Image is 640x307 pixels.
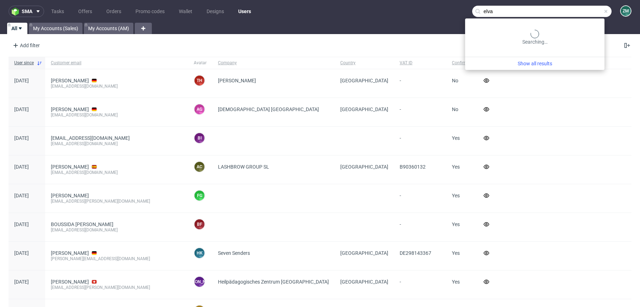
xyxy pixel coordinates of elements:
span: Yes [452,279,460,285]
span: Customer email [51,60,182,66]
span: [DATE] [14,250,29,256]
span: [GEOGRAPHIC_DATA] [340,250,388,256]
span: - [400,193,401,198]
div: [PERSON_NAME][EMAIL_ADDRESS][DOMAIN_NAME] [51,256,182,262]
figcaption: ZM [621,6,631,16]
button: sma [9,6,44,17]
span: User since [14,60,34,66]
span: DE298143367 [400,250,431,256]
span: - [400,221,401,227]
span: [DATE] [14,135,29,141]
span: Yes [452,250,460,256]
span: [GEOGRAPHIC_DATA] [340,106,388,112]
a: Offers [74,6,96,17]
a: Users [234,6,255,17]
span: Yes [452,164,460,170]
div: Searching… [468,30,602,45]
img: logo [12,7,22,16]
div: [EMAIL_ADDRESS][DOMAIN_NAME] [51,83,182,89]
a: Designs [202,6,228,17]
span: [PERSON_NAME] [218,78,256,83]
span: - [400,78,401,83]
a: BOUSSIDA [PERSON_NAME] [51,221,113,227]
a: [PERSON_NAME] [51,164,89,170]
div: [EMAIL_ADDRESS][PERSON_NAME][DOMAIN_NAME] [51,285,182,290]
span: Company [218,60,329,66]
span: [DATE] [14,78,29,83]
span: [GEOGRAPHIC_DATA] [340,164,388,170]
span: [DATE] [14,193,29,198]
a: My Accounts (AM) [84,23,133,34]
span: [DEMOGRAPHIC_DATA] [GEOGRAPHIC_DATA] [218,106,319,112]
span: [GEOGRAPHIC_DATA] [340,78,388,83]
a: Orders [102,6,126,17]
span: B90360132 [400,164,426,170]
figcaption: [PERSON_NAME] [194,277,204,287]
span: No [452,106,458,112]
a: [PERSON_NAME] [51,250,89,256]
span: Yes [452,221,460,227]
div: [EMAIL_ADDRESS][DOMAIN_NAME] [51,141,182,147]
span: Yes [452,135,460,141]
figcaption: FG [194,191,204,201]
a: [PERSON_NAME] [51,193,89,198]
a: [EMAIL_ADDRESS][DOMAIN_NAME] [51,135,130,141]
span: Seven Senders [218,250,250,256]
figcaption: BF [194,219,204,229]
span: sma [22,9,32,14]
div: [EMAIL_ADDRESS][PERSON_NAME][DOMAIN_NAME] [51,198,182,204]
div: [EMAIL_ADDRESS][DOMAIN_NAME] [51,170,182,175]
span: [DATE] [14,221,29,227]
span: - [400,135,401,141]
span: [DATE] [14,106,29,112]
a: All [7,23,27,34]
figcaption: bi [194,133,204,143]
span: Confirmed [452,60,472,66]
div: Add filter [10,40,41,51]
a: [PERSON_NAME] [51,106,89,112]
div: [EMAIL_ADDRESS][DOMAIN_NAME] [51,112,182,118]
figcaption: HK [194,248,204,258]
span: Yes [452,193,460,198]
span: Avatar [194,60,207,66]
figcaption: AC [194,162,204,172]
span: - [400,279,401,285]
figcaption: TH [194,76,204,86]
a: [PERSON_NAME] [51,78,89,83]
div: [EMAIL_ADDRESS][DOMAIN_NAME] [51,227,182,233]
span: Country [340,60,388,66]
a: Wallet [175,6,197,17]
span: [DATE] [14,279,29,285]
span: [DATE] [14,164,29,170]
figcaption: AG [194,104,204,114]
span: - [400,106,401,112]
a: Tasks [47,6,68,17]
a: My Accounts (Sales) [29,23,82,34]
span: Heilpädagogisches Zentrum [GEOGRAPHIC_DATA] [218,279,329,285]
a: Show all results [468,60,602,67]
span: [GEOGRAPHIC_DATA] [340,279,388,285]
span: VAT ID [400,60,441,66]
a: Promo codes [131,6,169,17]
span: No [452,78,458,83]
span: LASHBROW GROUP SL [218,164,269,170]
a: [PERSON_NAME] [51,279,89,285]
